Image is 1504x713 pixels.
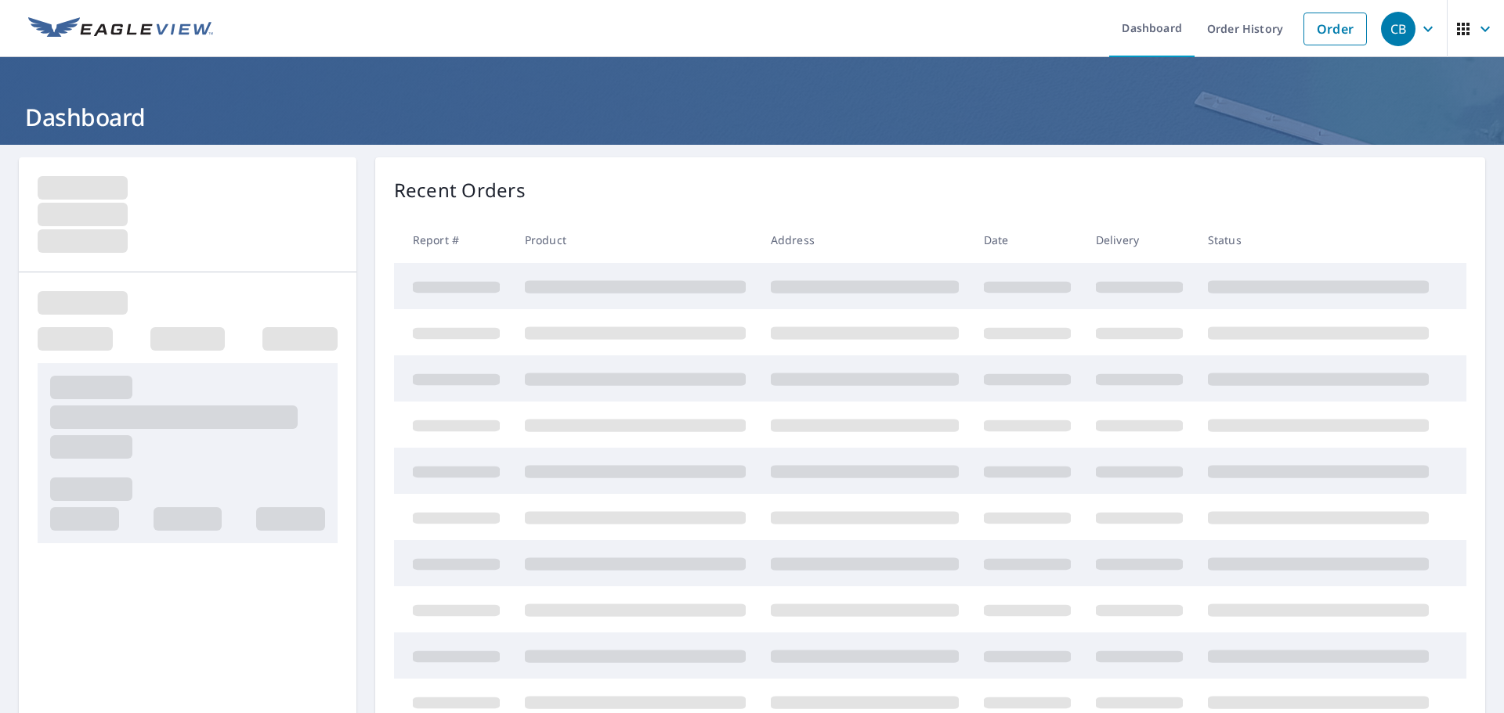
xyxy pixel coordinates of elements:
[1303,13,1367,45] a: Order
[1083,217,1195,263] th: Delivery
[512,217,758,263] th: Product
[19,101,1485,133] h1: Dashboard
[394,217,512,263] th: Report #
[1381,12,1415,46] div: CB
[971,217,1083,263] th: Date
[394,176,526,204] p: Recent Orders
[758,217,971,263] th: Address
[1195,217,1441,263] th: Status
[28,17,213,41] img: EV Logo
